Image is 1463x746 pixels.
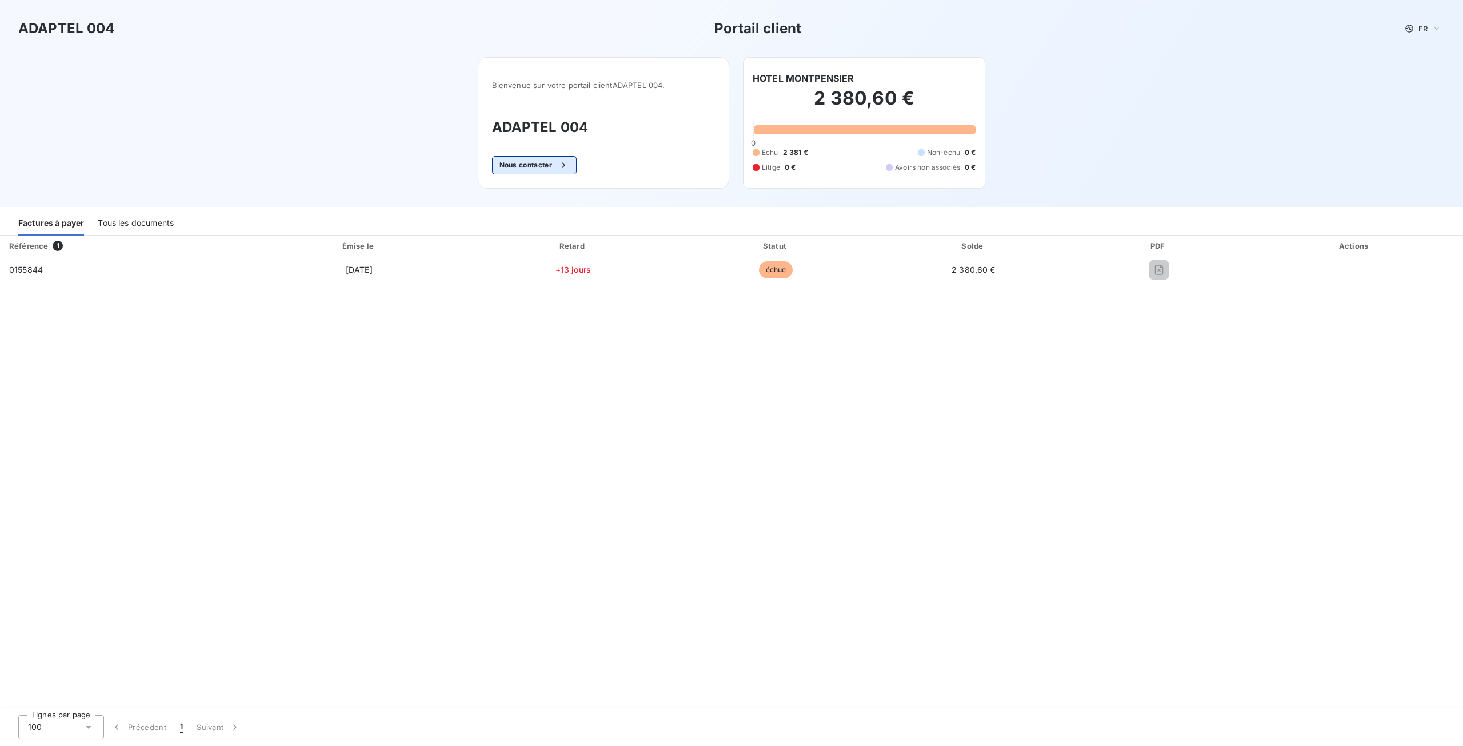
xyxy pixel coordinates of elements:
[104,715,173,739] button: Précédent
[53,241,63,251] span: 1
[751,138,756,147] span: 0
[9,241,48,250] div: Référence
[190,715,247,739] button: Suivant
[895,162,960,173] span: Avoirs non associés
[753,71,854,85] h6: HOTEL MONTPENSIER
[18,18,115,39] h3: ADAPTEL 004
[952,265,996,274] span: 2 380,60 €
[1249,240,1461,252] div: Actions
[1073,240,1244,252] div: PDF
[753,87,976,121] h2: 2 380,60 €
[492,156,577,174] button: Nous contacter
[555,265,591,274] span: +13 jours
[965,147,976,158] span: 0 €
[927,147,960,158] span: Non-échu
[965,162,976,173] span: 0 €
[28,721,42,733] span: 100
[9,265,43,274] span: 0155844
[180,721,183,733] span: 1
[173,715,190,739] button: 1
[250,240,468,252] div: Émise le
[346,265,373,274] span: [DATE]
[783,147,808,158] span: 2 381 €
[492,81,715,90] span: Bienvenue sur votre portail client ADAPTEL 004 .
[678,240,873,252] div: Statut
[785,162,796,173] span: 0 €
[492,117,715,138] h3: ADAPTEL 004
[714,18,801,39] h3: Portail client
[1418,24,1428,33] span: FR
[762,147,778,158] span: Échu
[473,240,673,252] div: Retard
[98,212,174,236] div: Tous les documents
[878,240,1069,252] div: Solde
[759,261,793,278] span: échue
[762,162,780,173] span: Litige
[18,212,84,236] div: Factures à payer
